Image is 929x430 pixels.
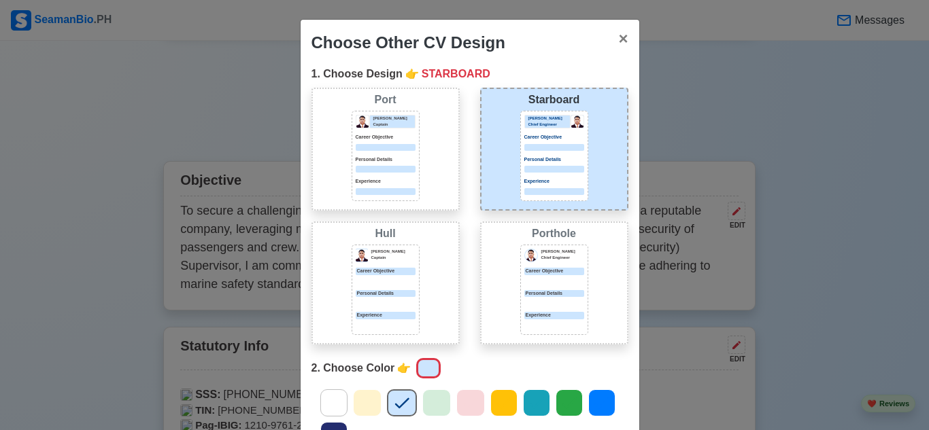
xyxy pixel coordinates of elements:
[356,134,416,141] p: Career Objective
[356,156,416,164] p: Personal Details
[541,255,584,261] p: Chief Engineer
[373,122,415,128] p: Captain
[371,249,416,255] p: [PERSON_NAME]
[371,255,416,261] p: Captain
[316,226,456,242] div: Hull
[484,226,624,242] div: Porthole
[356,268,416,275] p: Career Objective
[356,312,416,319] p: Experience
[397,360,411,376] span: point
[311,66,628,82] div: 1. Choose Design
[311,31,505,55] div: Choose Other CV Design
[524,134,584,141] p: Career Objective
[528,122,570,128] p: Chief Engineer
[524,156,584,164] p: Personal Details
[356,290,416,298] p: Personal Details
[356,178,416,185] p: Experience
[524,290,584,298] div: Personal Details
[524,268,584,275] div: Career Objective
[528,115,570,122] p: [PERSON_NAME]
[422,66,490,82] span: STARBOARD
[405,66,419,82] span: point
[311,355,628,381] div: 2. Choose Color
[373,115,415,122] p: [PERSON_NAME]
[316,92,456,108] div: Port
[524,312,584,319] div: Experience
[541,249,584,255] p: [PERSON_NAME]
[524,178,584,185] p: Experience
[484,92,624,108] div: Starboard
[618,29,628,48] span: ×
